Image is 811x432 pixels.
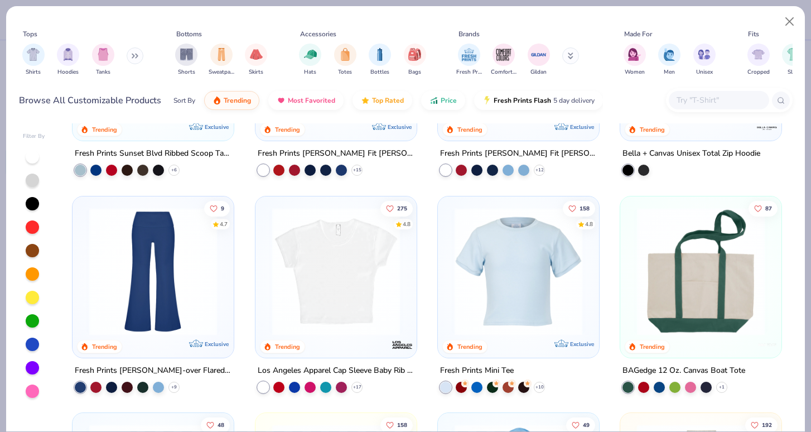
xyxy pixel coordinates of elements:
[535,167,543,174] span: + 12
[300,29,336,39] div: Accessories
[175,44,197,76] div: filter for Shorts
[277,96,286,105] img: most_fav.gif
[622,364,745,378] div: BAGedge 12 Oz. Canvas Boat Tote
[204,200,230,216] button: Like
[765,205,772,211] span: 87
[62,48,74,61] img: Hoodies Image
[449,207,588,335] img: dcfe7741-dfbe-4acc-ad9a-3b0f92b71621
[752,48,765,61] img: Cropped Image
[782,44,804,76] button: filter button
[658,44,680,76] button: filter button
[747,44,770,76] div: filter for Cropped
[535,384,543,391] span: + 10
[372,96,404,105] span: Top Rated
[176,29,202,39] div: Bottoms
[530,68,547,76] span: Gildan
[180,48,193,61] img: Shorts Image
[779,11,800,32] button: Close
[782,44,804,76] div: filter for Slim
[22,44,45,76] div: filter for Shirts
[209,44,234,76] div: filter for Sweatpants
[580,205,590,211] span: 158
[788,68,799,76] span: Slim
[380,200,412,216] button: Like
[664,68,675,76] span: Men
[491,44,516,76] button: filter button
[461,46,477,63] img: Fresh Prints Image
[658,44,680,76] div: filter for Men
[404,44,426,76] div: filter for Bags
[299,44,321,76] button: filter button
[441,96,457,105] span: Price
[370,68,389,76] span: Bottles
[304,48,317,61] img: Hats Image
[528,44,550,76] div: filter for Gildan
[209,68,234,76] span: Sweatpants
[75,364,231,378] div: Fresh Prints [PERSON_NAME]-over Flared Pants
[495,46,512,63] img: Comfort Colors Image
[631,207,770,335] img: 0486bd9f-63a6-4ed9-b254-6ac5fae3ddb5
[267,207,405,335] img: b0603986-75a5-419a-97bc-283c66fe3a23
[353,167,361,174] span: + 15
[570,123,594,131] span: Exclusive
[563,200,595,216] button: Like
[92,44,114,76] button: filter button
[75,147,231,161] div: Fresh Prints Sunset Blvd Ribbed Scoop Tank Top
[625,68,645,76] span: Women
[250,48,263,61] img: Skirts Image
[338,68,352,76] span: Totes
[23,29,37,39] div: Tops
[624,29,652,39] div: Made For
[92,44,114,76] div: filter for Tanks
[175,44,197,76] button: filter button
[334,44,356,76] div: filter for Totes
[57,68,79,76] span: Hoodies
[57,44,79,76] div: filter for Hoodies
[756,117,778,139] img: Bella + Canvas logo
[698,48,711,61] img: Unisex Image
[397,422,407,428] span: 158
[749,200,778,216] button: Like
[624,44,646,76] button: filter button
[747,44,770,76] button: filter button
[693,44,716,76] button: filter button
[693,44,716,76] div: filter for Unisex
[456,44,482,76] div: filter for Fresh Prints
[747,68,770,76] span: Cropped
[304,68,316,76] span: Hats
[221,205,224,211] span: 9
[553,94,595,107] span: 5 day delivery
[178,68,195,76] span: Shorts
[96,68,110,76] span: Tanks
[173,95,195,105] div: Sort By
[494,96,551,105] span: Fresh Prints Flash
[224,96,251,105] span: Trending
[622,147,760,161] div: Bella + Canvas Unisex Total Zip Hoodie
[171,167,177,174] span: + 6
[23,132,45,141] div: Filter By
[474,91,603,110] button: Fresh Prints Flash5 day delivery
[369,44,391,76] div: filter for Bottles
[215,48,228,61] img: Sweatpants Image
[663,48,675,61] img: Men Image
[245,44,267,76] button: filter button
[402,220,410,228] div: 4.8
[491,68,516,76] span: Comfort Colors
[339,48,351,61] img: Totes Image
[22,44,45,76] button: filter button
[299,44,321,76] div: filter for Hats
[530,46,547,63] img: Gildan Image
[528,44,550,76] button: filter button
[27,48,40,61] img: Shirts Image
[404,44,426,76] button: filter button
[97,48,109,61] img: Tanks Image
[249,68,263,76] span: Skirts
[288,96,335,105] span: Most Favorited
[388,123,412,131] span: Exclusive
[762,422,772,428] span: 192
[57,44,79,76] button: filter button
[171,384,177,391] span: + 9
[748,29,759,39] div: Fits
[205,340,229,348] span: Exclusive
[26,68,41,76] span: Shirts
